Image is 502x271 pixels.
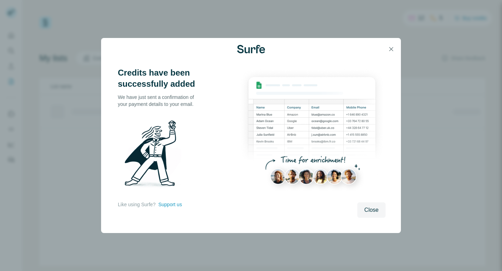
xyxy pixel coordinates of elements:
[118,67,201,90] h3: Credits have been successfully added
[238,67,386,198] img: Enrichment Hub - Sheet Preview
[118,201,155,208] p: Like using Surfe?
[158,201,182,208] button: Support us
[364,206,379,214] span: Close
[357,202,386,218] button: Close
[118,94,201,108] p: We have just sent a confirmation of your payment details to your email.
[237,45,265,53] img: Surfe Logo
[118,116,190,194] img: Surfe Illustration - Man holding diamond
